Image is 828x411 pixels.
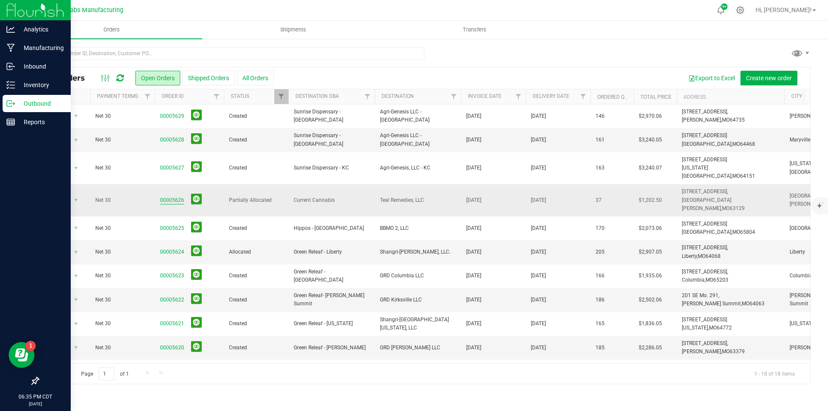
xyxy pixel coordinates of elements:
span: Net 30 [95,136,150,144]
span: Teal Remedies, LLC [380,196,456,204]
span: [DATE] [466,272,481,280]
span: 64063 [750,301,765,307]
span: BBMO 2, LLC [380,224,456,232]
span: 163 [596,164,605,172]
span: select [71,318,82,330]
span: 64772 [717,325,732,331]
a: Filter [511,89,526,104]
button: Create new order [740,71,797,85]
span: [PERSON_NAME], [682,117,722,123]
span: $2,970.06 [639,112,662,120]
span: [DATE] [466,344,481,352]
a: Orders [21,21,202,39]
span: Net 30 [95,320,150,328]
span: 65804 [740,229,755,235]
span: [STREET_ADDRESS], [682,245,728,251]
a: Status [231,93,249,99]
span: [US_STATE], [682,325,709,331]
a: Ordered qty [597,94,630,100]
p: Analytics [15,24,67,35]
a: Total Price [640,94,671,100]
span: $1,935.06 [639,272,662,280]
span: select [71,110,82,122]
span: [DATE] [531,296,546,304]
span: $2,073.06 [639,224,662,232]
span: Created [229,112,283,120]
span: [STREET_ADDRESS] [682,132,727,138]
a: 00005629 [160,112,184,120]
a: Payment Terms [97,93,138,99]
span: Current Cannabis [294,196,370,204]
span: GRD [PERSON_NAME] LLC [380,344,456,352]
iframe: Resource center [9,342,34,368]
span: Sunrise Dispensary - KC [294,164,370,172]
span: select [71,222,82,234]
span: Green Releaf- [PERSON_NAME] Summit [294,292,370,308]
a: 00005626 [160,196,184,204]
span: [STREET_ADDRESS], [682,269,728,275]
span: 201 SE Mo. 291, [682,292,719,298]
p: Outbound [15,98,67,109]
button: Shipped Orders [182,71,235,85]
span: [DATE] [531,164,546,172]
span: [STREET_ADDRESS] [682,221,727,227]
span: $2,907.05 [639,248,662,256]
span: 185 [596,344,605,352]
a: Invoice Date [468,93,502,99]
span: MO [698,253,706,259]
span: [DATE] [531,344,546,352]
span: Created [229,224,283,232]
inline-svg: Inventory [6,81,15,89]
span: [GEOGRAPHIC_DATA], [682,229,732,235]
span: [STREET_ADDRESS] [682,317,727,323]
span: Sunrise Dispensary - [GEOGRAPHIC_DATA] [294,108,370,124]
button: All Orders [237,71,274,85]
span: [STREET_ADDRESS], [682,109,728,115]
th: Address [677,89,784,104]
a: Filter [210,89,224,104]
span: [DATE] [531,196,546,204]
span: $1,836.05 [639,320,662,328]
p: 06:35 PM CDT [4,393,67,401]
span: Hippos - [GEOGRAPHIC_DATA] [294,224,370,232]
inline-svg: Manufacturing [6,44,15,52]
span: 146 [596,112,605,120]
p: Inbound [15,61,67,72]
a: 00005620 [160,344,184,352]
span: [DATE] [466,196,481,204]
span: 205 [596,248,605,256]
span: $1,202.50 [639,196,662,204]
a: 00005623 [160,272,184,280]
span: [DATE] [466,112,481,120]
span: [DATE] [466,248,481,256]
span: select [71,162,82,174]
span: MO [742,301,750,307]
div: Manage settings [735,6,746,14]
span: 186 [596,296,605,304]
span: MO [722,205,730,211]
span: Orders [92,26,132,34]
a: 00005627 [160,164,184,172]
inline-svg: Analytics [6,25,15,34]
a: 00005622 [160,296,184,304]
a: Destination DBA [295,93,339,99]
inline-svg: Reports [6,118,15,126]
span: Allocated [229,248,283,256]
span: 9+ [722,5,726,9]
span: 64735 [730,117,745,123]
a: Filter [361,89,375,104]
span: [PERSON_NAME], [682,348,722,355]
a: 00005625 [160,224,184,232]
span: 63129 [730,205,745,211]
span: select [71,246,82,258]
span: Shangri-[GEOGRAPHIC_DATA][US_STATE], LLC [380,316,456,332]
span: Green Releaf - [GEOGRAPHIC_DATA] [294,268,370,284]
span: MO [709,325,717,331]
span: [GEOGRAPHIC_DATA][PERSON_NAME], [682,197,731,211]
span: [DATE] [531,248,546,256]
inline-svg: Outbound [6,99,15,108]
span: Green Releaf - Liberty [294,248,370,256]
span: Liberty, [682,253,698,259]
span: [GEOGRAPHIC_DATA], [682,141,732,147]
